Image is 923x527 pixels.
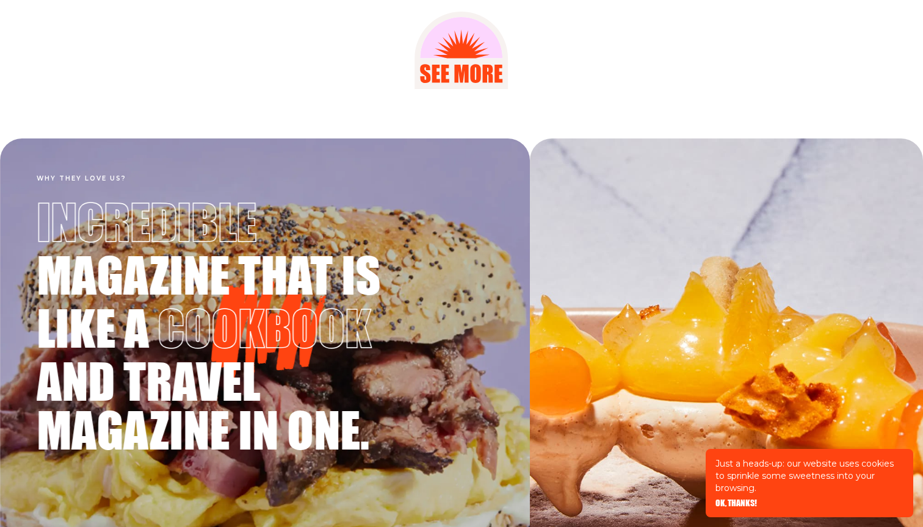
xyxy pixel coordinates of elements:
[37,250,389,299] span: magazine that is
[37,356,403,454] span: and travel magazine in one.
[715,499,757,507] button: OK, THANKS!
[37,175,493,182] h4: Why they love us?
[715,457,903,494] p: Just a heads-up: our website uses cookies to sprinkle some sweetness into your browsing.
[37,303,157,352] span: like a
[37,197,265,246] span: Incredible
[157,303,380,352] span: cookbook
